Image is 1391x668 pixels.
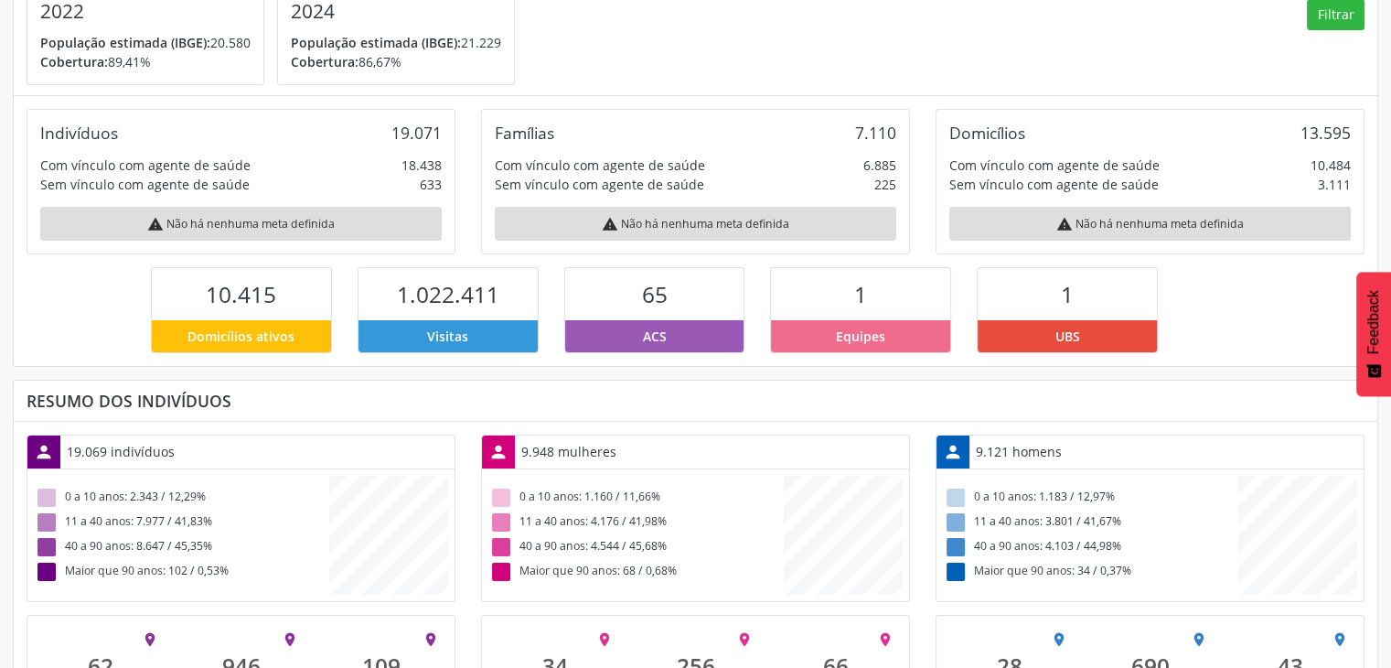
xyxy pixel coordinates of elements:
p: 20.580 [40,33,251,52]
div: 40 a 90 anos: 4.103 / 44,98% [943,535,1238,560]
span: Domicílios ativos [187,327,294,346]
span: UBS [1055,327,1080,346]
span: ACS [643,327,667,346]
i: place [1051,631,1067,648]
div: Resumo dos indivíduos [27,391,1364,411]
div: 225 [874,175,896,194]
i: place [596,631,613,648]
div: 633 [420,175,442,194]
span: 10.415 [206,279,276,309]
i: place [736,631,753,648]
div: Sem vínculo com agente de saúde [495,175,704,194]
div: Maior que 90 anos: 34 / 0,37% [943,560,1238,585]
span: 1 [1061,279,1074,309]
i: place [1191,631,1207,648]
div: 11 a 40 anos: 7.977 / 41,83% [34,511,329,535]
div: 19.069 indivíduos [60,436,181,468]
div: 10.484 [1311,156,1351,175]
div: 13.595 [1300,123,1351,143]
div: Com vínculo com agente de saúde [949,156,1160,175]
div: 0 a 10 anos: 2.343 / 12,29% [34,486,329,511]
div: Não há nenhuma meta definida [40,207,442,241]
div: 0 a 10 anos: 1.160 / 11,66% [488,486,784,511]
span: Visitas [427,327,468,346]
div: Maior que 90 anos: 68 / 0,68% [488,560,784,585]
div: 11 a 40 anos: 4.176 / 41,98% [488,511,784,535]
div: 19.071 [391,123,442,143]
div: Sem vínculo com agente de saúde [40,175,250,194]
span: População estimada (IBGE): [291,34,461,51]
p: 21.229 [291,33,501,52]
div: Domicílios [949,123,1025,143]
div: Famílias [495,123,554,143]
span: Cobertura: [291,53,358,70]
div: 18.438 [401,156,442,175]
i: place [282,631,298,648]
div: 0 a 10 anos: 1.183 / 12,97% [943,486,1238,511]
span: Equipes [836,327,885,346]
div: 9.948 mulheres [515,436,623,468]
div: 40 a 90 anos: 4.544 / 45,68% [488,535,784,560]
div: Com vínculo com agente de saúde [495,156,705,175]
div: 9.121 homens [969,436,1068,468]
p: 89,41% [40,52,251,71]
span: Cobertura: [40,53,108,70]
div: 40 a 90 anos: 8.647 / 45,35% [34,535,329,560]
div: Indivíduos [40,123,118,143]
div: Sem vínculo com agente de saúde [949,175,1159,194]
i: warning [1056,216,1073,232]
div: Não há nenhuma meta definida [949,207,1351,241]
i: person [488,442,508,462]
div: Não há nenhuma meta definida [495,207,896,241]
div: Maior que 90 anos: 102 / 0,53% [34,560,329,585]
i: person [943,442,963,462]
span: 1 [854,279,867,309]
div: 3.111 [1318,175,1351,194]
i: place [876,631,893,648]
i: place [422,631,438,648]
span: 65 [642,279,668,309]
p: 86,67% [291,52,501,71]
i: place [142,631,158,648]
i: place [1331,631,1347,648]
i: warning [147,216,164,232]
span: Feedback [1365,290,1382,354]
span: População estimada (IBGE): [40,34,210,51]
div: 6.885 [863,156,896,175]
div: 7.110 [855,123,896,143]
i: warning [602,216,618,232]
div: Com vínculo com agente de saúde [40,156,251,175]
button: Feedback - Mostrar pesquisa [1356,272,1391,396]
div: 11 a 40 anos: 3.801 / 41,67% [943,511,1238,535]
span: 1.022.411 [397,279,499,309]
i: person [34,442,54,462]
